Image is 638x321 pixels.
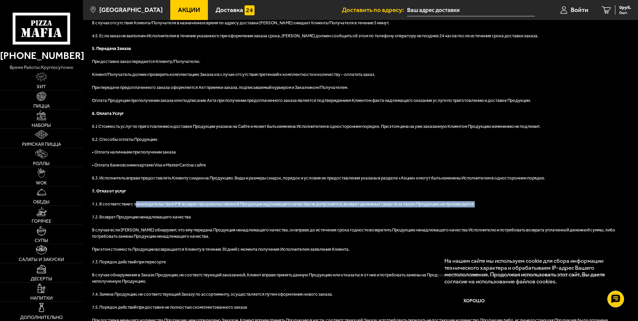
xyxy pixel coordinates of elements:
[92,304,629,311] p: 7.5. Порядок действий при доставке не полностью скомплектованного заказа
[407,4,535,16] input: Ваш адрес доставки
[92,259,629,265] p: 7.3. Порядок действий при пересорте
[92,291,629,298] p: 7.4. Замена Продукции, не соответствующей Заказу по ассортименту, осуществляется путем оформления...
[444,257,619,285] p: На нашем сайте мы используем cookie для сбора информации технического характера и обрабатываем IP...
[92,72,629,78] p: Клиент/Получатель должен проверить комплектацию Заказа и в случае отсутствия претензий к комплект...
[92,111,124,116] b: 6. Оплата Услуг
[33,199,50,204] span: Обеды
[33,161,50,166] span: Роллы
[92,137,629,143] p: 6.2. Способы оплаты Продукции:
[92,175,629,181] p: 6.3. Исполнитель вправе предоставлять Клиенту скидки на Продукцию. Виды и размеры скидок, порядок...
[36,180,47,185] span: WOK
[342,7,407,13] span: Доставить по адресу:
[92,20,629,26] p: В случае отсутствия Клиента/Получателя в назначенное время по адресу доставки [PERSON_NAME] ожида...
[216,7,243,13] span: Доставка
[92,201,629,207] p: 7.1. В соответствии с законодательством РФ возврат продовольственной Продукции надлежащего качест...
[92,214,629,220] p: 7.2. Возврат Продукции ненадлежащего качества
[92,188,126,193] b: 7. Отказ от услуг
[92,162,629,168] p: • Оплата банковскими картами Visa и MasterCard на сайте
[92,227,629,240] p: В случае если [PERSON_NAME] обнаружит, что ему передана Продукция ненадлежащего качества, он впра...
[37,84,46,89] span: Хит
[99,7,163,13] span: [GEOGRAPHIC_DATA]
[92,246,629,253] p: При этом стоимость Продукции возвращается Клиенту в течение 30 дней с момента получения Исполните...
[22,142,61,147] span: Римская пицца
[32,219,51,223] span: Горячее
[245,5,255,15] img: 15daf4d41897b9f0e9f617042186c801.svg
[30,296,53,300] span: Напитки
[92,98,629,104] p: Оплата Продукции при получении заказа или подписание Акта при получении предоплаченного заказа яв...
[92,59,629,65] p: При доставке заказ передается Клиенту/Получателю.
[619,5,631,10] span: 0 руб.
[444,291,504,311] button: Хорошо
[33,104,50,108] span: Пицца
[35,238,48,243] span: Супы
[20,315,63,320] span: Дополнительно
[178,7,200,13] span: Акции
[92,272,629,285] p: В случае обнаружения в Заказе Продукции, не соответствующей заказанной, Клиент вправе принять дан...
[92,33,629,39] p: 4.5. Если заказ не выполнен Исполнителем в течение указанного при оформлении заказа срока, [PERSO...
[19,257,64,262] span: Салаты и закуски
[32,123,51,128] span: Наборы
[92,124,629,130] p: 6.1 Стоимость услуг по приготовлению и доставке Продукции указана на Сайте и может быть изменена ...
[571,7,588,13] span: Войти
[31,276,52,281] span: Десерты
[92,149,629,156] p: • Оплата наличными при получении заказа
[92,85,629,91] p: При передаче предоплаченного заказа оформляется Акт приемки заказа, подписываемый курьером и Зака...
[92,46,131,51] b: 5. Передача Заказа
[619,11,631,15] span: 0 шт.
